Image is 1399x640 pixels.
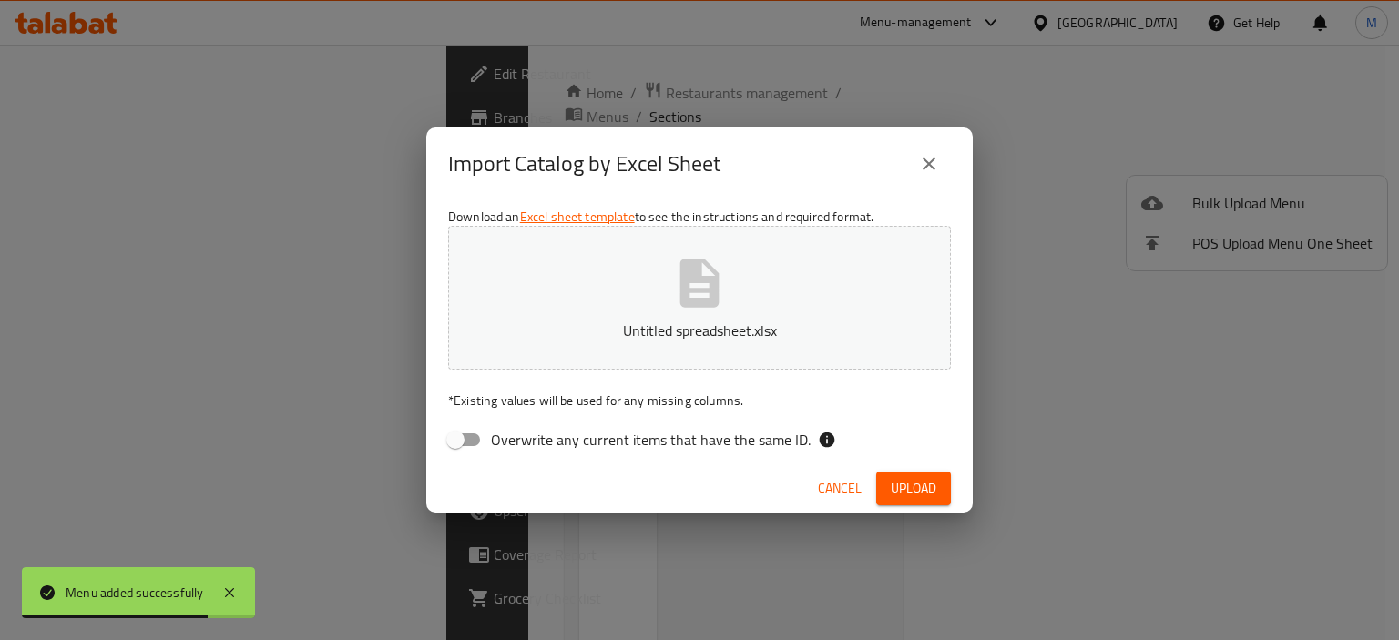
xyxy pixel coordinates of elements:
[907,142,951,186] button: close
[818,477,862,500] span: Cancel
[448,226,951,370] button: Untitled spreadsheet.xlsx
[520,205,635,229] a: Excel sheet template
[891,477,936,500] span: Upload
[66,583,204,603] div: Menu added successfully
[818,431,836,449] svg: If the overwrite option isn't selected, then the items that match an existing ID will be ignored ...
[448,149,720,178] h2: Import Catalog by Excel Sheet
[426,200,973,464] div: Download an to see the instructions and required format.
[876,472,951,505] button: Upload
[811,472,869,505] button: Cancel
[448,391,951,410] p: Existing values will be used for any missing columns.
[491,429,811,451] span: Overwrite any current items that have the same ID.
[476,320,923,341] p: Untitled spreadsheet.xlsx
